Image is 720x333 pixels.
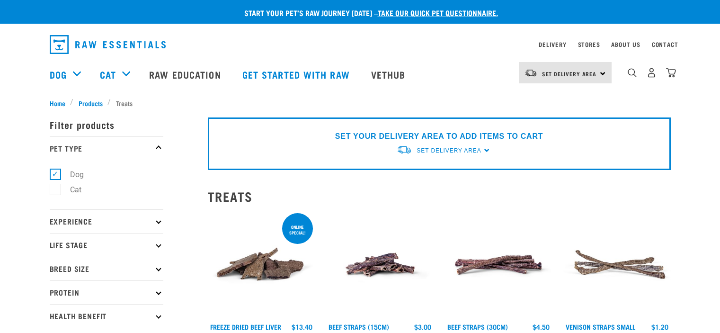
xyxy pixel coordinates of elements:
[42,31,678,58] nav: dropdown navigation
[378,10,498,15] a: take our quick pet questionnaire.
[50,35,166,54] img: Raw Essentials Logo
[362,55,418,93] a: Vethub
[414,323,431,331] div: $3.00
[524,69,537,77] img: van-moving.png
[578,43,600,46] a: Stores
[566,325,635,328] a: Venison Straps Small
[417,147,481,154] span: Set Delivery Area
[292,323,312,331] div: $13.40
[447,325,508,328] a: Beef Straps (30cm)
[539,43,566,46] a: Delivery
[329,325,389,328] a: Beef Straps (15cm)
[282,220,313,240] div: ONLINE SPECIAL!
[210,325,281,328] a: Freeze Dried Beef Liver
[563,211,671,319] img: Venison Straps
[50,98,71,108] a: Home
[50,113,163,136] p: Filter products
[73,98,107,108] a: Products
[50,233,163,257] p: Life Stage
[666,68,676,78] img: home-icon@2x.png
[79,98,103,108] span: Products
[651,323,668,331] div: $1.20
[50,98,671,108] nav: breadcrumbs
[647,68,657,78] img: user.png
[140,55,232,93] a: Raw Education
[445,211,552,319] img: Raw Essentials Beef Straps 6 Pack
[50,67,67,81] a: Dog
[628,68,637,77] img: home-icon-1@2x.png
[542,72,597,75] span: Set Delivery Area
[100,67,116,81] a: Cat
[652,43,678,46] a: Contact
[208,211,315,319] img: Stack Of Freeze Dried Beef Liver For Pets
[533,323,550,331] div: $4.50
[611,43,640,46] a: About Us
[55,184,85,196] label: Cat
[50,304,163,328] p: Health Benefit
[55,169,88,180] label: Dog
[233,55,362,93] a: Get started with Raw
[326,211,434,319] img: Raw Essentials Beef Straps 15cm 6 Pack
[50,136,163,160] p: Pet Type
[397,145,412,155] img: van-moving.png
[50,98,65,108] span: Home
[50,209,163,233] p: Experience
[50,257,163,280] p: Breed Size
[335,131,543,142] p: SET YOUR DELIVERY AREA TO ADD ITEMS TO CART
[50,280,163,304] p: Protein
[208,189,671,204] h2: Treats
